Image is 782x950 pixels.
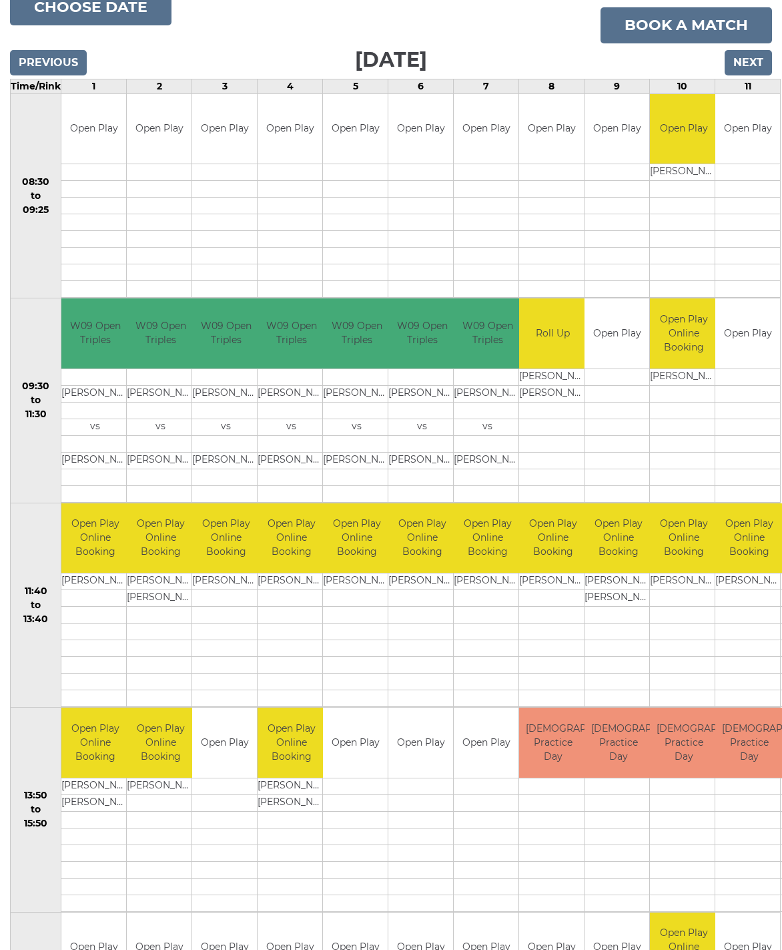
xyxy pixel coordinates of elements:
[127,503,194,573] td: Open Play Online Booking
[519,385,586,402] td: [PERSON_NAME]
[11,298,61,503] td: 09:30 to 11:30
[388,503,456,573] td: Open Play Online Booking
[192,79,258,93] td: 3
[650,503,717,573] td: Open Play Online Booking
[650,573,717,590] td: [PERSON_NAME]
[454,503,521,573] td: Open Play Online Booking
[258,708,325,778] td: Open Play Online Booking
[61,298,129,369] td: W09 Open Triples
[388,94,453,164] td: Open Play
[323,503,390,573] td: Open Play Online Booking
[127,590,194,607] td: [PERSON_NAME]
[258,298,325,369] td: W09 Open Triples
[127,79,192,93] td: 2
[61,778,129,794] td: [PERSON_NAME]
[650,298,717,369] td: Open Play Online Booking
[61,503,129,573] td: Open Play Online Booking
[61,708,129,778] td: Open Play Online Booking
[258,385,325,402] td: [PERSON_NAME]
[127,708,194,778] td: Open Play Online Booking
[127,94,191,164] td: Open Play
[584,708,652,778] td: [DEMOGRAPHIC_DATA] Practice Day
[454,419,521,435] td: vs
[323,94,388,164] td: Open Play
[127,452,194,469] td: [PERSON_NAME]
[715,79,781,93] td: 11
[601,7,772,43] a: Book a match
[323,419,390,435] td: vs
[454,708,518,778] td: Open Play
[192,385,260,402] td: [PERSON_NAME]
[715,94,780,164] td: Open Play
[519,79,584,93] td: 8
[258,778,325,794] td: [PERSON_NAME]
[258,94,322,164] td: Open Play
[61,385,129,402] td: [PERSON_NAME]
[388,452,456,469] td: [PERSON_NAME]
[388,708,453,778] td: Open Play
[192,452,260,469] td: [PERSON_NAME]
[454,452,521,469] td: [PERSON_NAME]
[650,79,715,93] td: 10
[454,385,521,402] td: [PERSON_NAME]
[650,164,717,181] td: [PERSON_NAME]
[650,94,717,164] td: Open Play
[11,93,61,298] td: 08:30 to 09:25
[61,79,127,93] td: 1
[11,708,61,913] td: 13:50 to 15:50
[519,573,586,590] td: [PERSON_NAME]
[258,573,325,590] td: [PERSON_NAME]
[519,708,586,778] td: [DEMOGRAPHIC_DATA] Practice Day
[323,708,388,778] td: Open Play
[61,794,129,811] td: [PERSON_NAME]
[388,298,456,369] td: W09 Open Triples
[519,94,584,164] td: Open Play
[584,590,652,607] td: [PERSON_NAME]
[192,298,260,369] td: W09 Open Triples
[454,298,521,369] td: W09 Open Triples
[454,94,518,164] td: Open Play
[11,79,61,93] td: Time/Rink
[11,503,61,708] td: 11:40 to 13:40
[519,503,586,573] td: Open Play Online Booking
[192,708,257,778] td: Open Play
[584,94,649,164] td: Open Play
[192,573,260,590] td: [PERSON_NAME]
[61,573,129,590] td: [PERSON_NAME]
[127,385,194,402] td: [PERSON_NAME]
[127,298,194,369] td: W09 Open Triples
[388,419,456,435] td: vs
[650,369,717,385] td: [PERSON_NAME]
[127,419,194,435] td: vs
[61,419,129,435] td: vs
[584,503,652,573] td: Open Play Online Booking
[650,708,717,778] td: [DEMOGRAPHIC_DATA] Practice Day
[258,794,325,811] td: [PERSON_NAME]
[584,298,649,369] td: Open Play
[192,503,260,573] td: Open Play Online Booking
[127,573,194,590] td: [PERSON_NAME]
[519,298,586,369] td: Roll Up
[61,94,126,164] td: Open Play
[388,79,454,93] td: 6
[192,419,260,435] td: vs
[323,79,388,93] td: 5
[388,385,456,402] td: [PERSON_NAME]
[454,573,521,590] td: [PERSON_NAME]
[323,298,390,369] td: W09 Open Triples
[258,452,325,469] td: [PERSON_NAME]
[519,369,586,385] td: [PERSON_NAME]
[715,298,780,369] td: Open Play
[323,385,390,402] td: [PERSON_NAME]
[454,79,519,93] td: 7
[258,79,323,93] td: 4
[10,50,87,75] input: Previous
[61,452,129,469] td: [PERSON_NAME]
[258,419,325,435] td: vs
[323,573,390,590] td: [PERSON_NAME]
[323,452,390,469] td: [PERSON_NAME]
[725,50,772,75] input: Next
[584,573,652,590] td: [PERSON_NAME]
[258,503,325,573] td: Open Play Online Booking
[127,778,194,794] td: [PERSON_NAME]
